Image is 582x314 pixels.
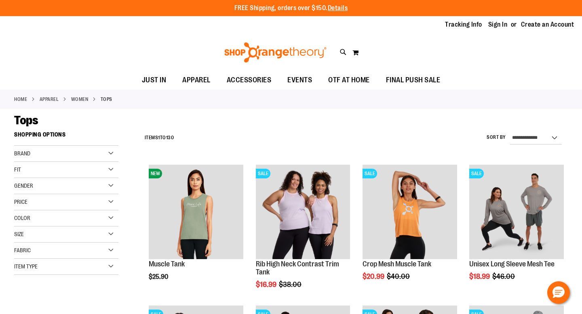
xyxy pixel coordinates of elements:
span: FINAL PUSH SALE [386,71,441,89]
span: SALE [469,169,484,178]
span: SALE [256,169,270,178]
a: Sign In [488,20,508,29]
h2: Items to [145,132,174,144]
span: SALE [363,169,377,178]
span: $20.99 [363,272,386,281]
span: Color [14,215,30,221]
a: Unisex Long Sleeve Mesh Tee [469,260,555,268]
div: product [465,161,568,301]
span: $16.99 [256,281,278,289]
a: EVENTS [279,71,320,90]
a: APPAREL [40,96,59,103]
span: $38.00 [279,281,303,289]
span: Fit [14,166,21,173]
a: Crop Mesh Muscle Tank primary imageSALE [363,165,457,260]
span: $40.00 [387,272,411,281]
a: Details [328,4,348,12]
img: Shop Orangetheory [223,42,328,63]
a: FINAL PUSH SALE [378,71,449,90]
span: 130 [166,135,174,140]
a: Muscle TankNEW [149,165,243,260]
span: EVENTS [287,71,312,89]
span: Gender [14,182,33,189]
span: Size [14,231,24,237]
span: OTF AT HOME [328,71,370,89]
a: WOMEN [71,96,89,103]
a: Rib High Neck Contrast Trim Tank [256,260,339,276]
a: Home [14,96,27,103]
img: Muscle Tank [149,165,243,259]
a: Rib Tank w/ Contrast Binding primary imageSALE [256,165,350,260]
span: $46.00 [492,272,516,281]
a: Create an Account [521,20,574,29]
span: NEW [149,169,162,178]
span: $25.90 [149,273,169,281]
strong: Shopping Options [14,128,118,146]
span: Fabric [14,247,31,253]
span: Tops [14,113,38,127]
strong: Tops [101,96,112,103]
span: $18.99 [469,272,491,281]
img: Rib Tank w/ Contrast Binding primary image [256,165,350,259]
p: FREE Shipping, orders over $150. [234,4,348,13]
a: APPAREL [174,71,219,89]
a: JUST IN [134,71,175,90]
span: Price [14,199,27,205]
span: JUST IN [142,71,167,89]
img: Unisex Long Sleeve Mesh Tee primary image [469,165,564,259]
a: Tracking Info [445,20,482,29]
span: ACCESSORIES [227,71,272,89]
span: Brand [14,150,30,157]
a: Muscle Tank [149,260,185,268]
span: Item Type [14,263,38,270]
img: Crop Mesh Muscle Tank primary image [363,165,457,259]
button: Hello, have a question? Let’s chat. [547,281,570,304]
label: Sort By [487,134,506,141]
div: product [145,161,247,301]
a: ACCESSORIES [219,71,280,90]
div: product [358,161,461,301]
a: Crop Mesh Muscle Tank [363,260,431,268]
a: OTF AT HOME [320,71,378,90]
div: product [252,161,354,309]
span: 1 [158,135,160,140]
a: Unisex Long Sleeve Mesh Tee primary imageSALE [469,165,564,260]
span: APPAREL [182,71,211,89]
